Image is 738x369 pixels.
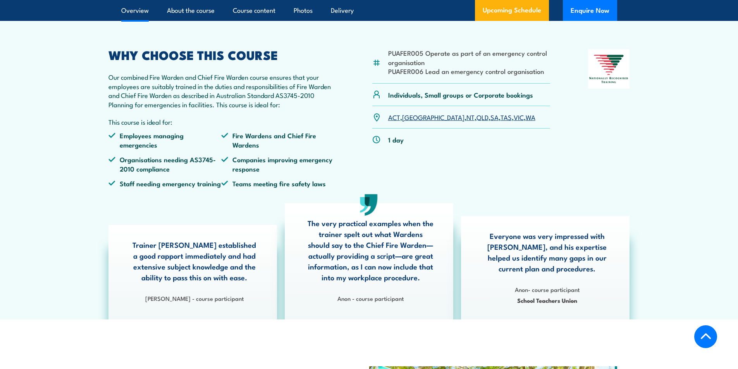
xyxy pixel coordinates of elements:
li: Companies improving emergency response [221,155,334,173]
a: NT [466,112,475,122]
a: TAS [501,112,512,122]
p: Everyone was very impressed with [PERSON_NAME], and his expertise helped us identify many gaps in... [484,230,610,274]
strong: [PERSON_NAME] - course participant [145,294,244,302]
h2: WHY CHOOSE THIS COURSE [108,49,335,60]
li: Staff needing emergency training [108,179,222,188]
li: Teams meeting fire safety laws [221,179,334,188]
img: Nationally Recognised Training logo. [588,49,630,89]
li: Fire Wardens and Chief Fire Wardens [221,131,334,149]
span: School Teachers Union [484,296,610,305]
p: The very practical examples when the trainer spelt out what Wardens should say to the Chief Fire ... [308,218,434,283]
li: Organisations needing AS3745-2010 compliance [108,155,222,173]
p: Our combined Fire Warden and Chief Fire Warden course ensures that your employees are suitably tr... [108,72,335,109]
li: Employees managing emergencies [108,131,222,149]
strong: Anon - course participant [337,294,404,302]
li: PUAFER005 Operate as part of an emergency control organisation [388,48,550,67]
a: VIC [514,112,524,122]
p: , , , , , , , [388,113,535,122]
a: WA [526,112,535,122]
p: Individuals, Small groups or Corporate bookings [388,90,533,99]
a: SA [490,112,499,122]
strong: Anon- course participant [515,285,580,293]
li: PUAFER006 Lead an emergency control organisation [388,67,550,76]
p: 1 day [388,135,404,144]
a: QLD [477,112,489,122]
p: This course is ideal for: [108,117,335,126]
a: ACT [388,112,400,122]
a: [GEOGRAPHIC_DATA] [402,112,464,122]
p: Trainer [PERSON_NAME] established a good rapport immediately and had extensive subject knowledge ... [131,239,258,283]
